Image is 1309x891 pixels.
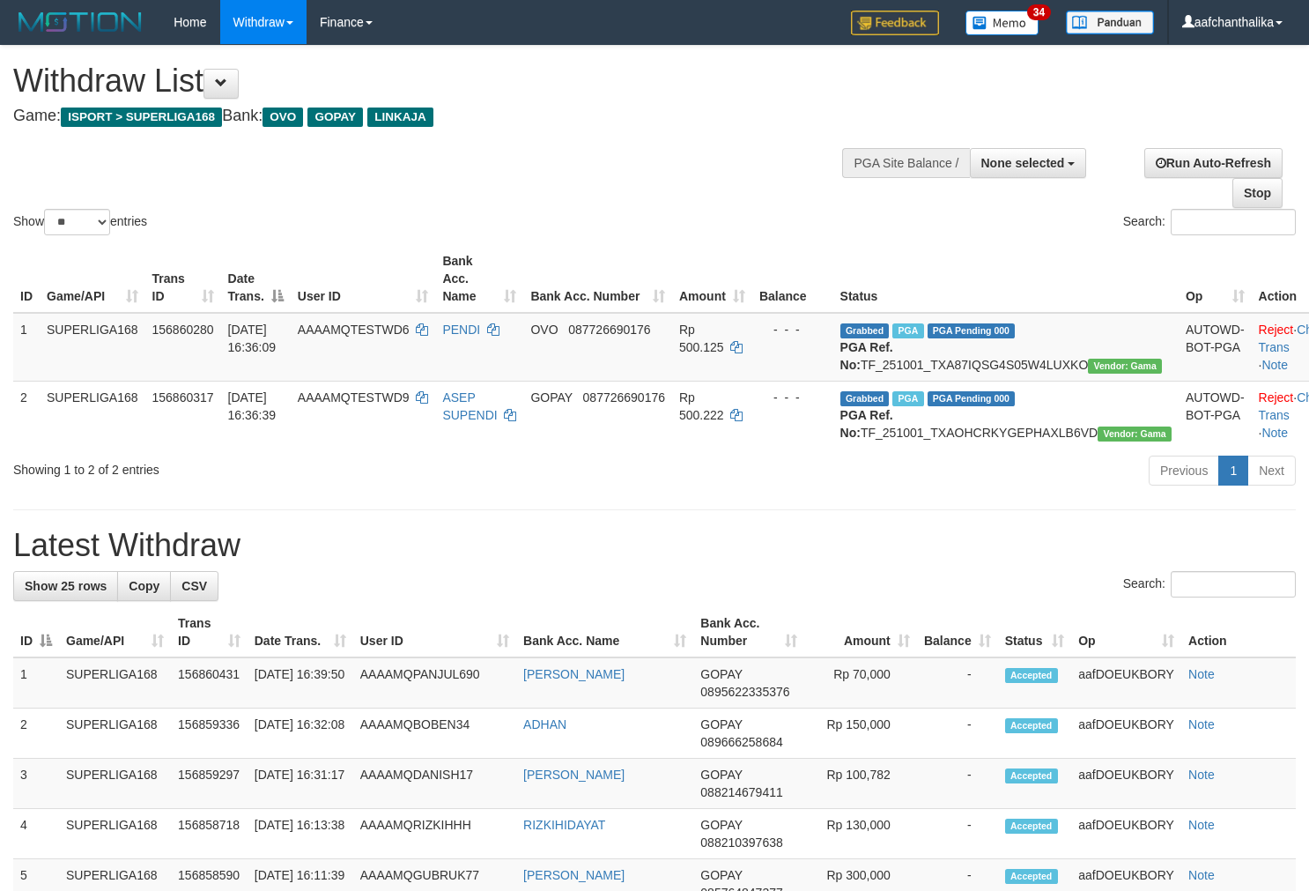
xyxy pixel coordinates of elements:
a: Copy [117,571,171,601]
span: Copy [129,579,159,593]
b: PGA Ref. No: [840,408,893,440]
td: AAAAMQRIZKIHHH [353,809,516,859]
th: Bank Acc. Name: activate to sort column ascending [435,245,523,313]
span: OVO [263,108,303,127]
span: Copy 087726690176 to clipboard [568,323,650,337]
td: [DATE] 16:31:17 [248,759,353,809]
td: 4 [13,809,59,859]
a: Reject [1259,323,1294,337]
td: SUPERLIGA168 [59,657,171,709]
span: GOPAY [700,717,742,731]
td: aafDOEUKBORY [1071,657,1181,709]
th: Status: activate to sort column ascending [998,607,1072,657]
td: 156858718 [171,809,248,859]
span: Rp 500.222 [679,390,724,422]
span: Copy 087726690176 to clipboard [583,390,665,405]
span: None selected [981,156,1065,170]
span: [DATE] 16:36:39 [228,390,277,422]
th: Bank Acc. Number: activate to sort column ascending [693,607,804,657]
th: Game/API: activate to sort column ascending [40,245,145,313]
td: [DATE] 16:13:38 [248,809,353,859]
td: - [917,657,998,709]
td: - [917,809,998,859]
td: Rp 130,000 [804,809,917,859]
a: Run Auto-Refresh [1144,148,1283,178]
div: Showing 1 to 2 of 2 entries [13,454,532,479]
a: Note [1261,426,1288,440]
span: GOPAY [307,108,363,127]
select: Showentries [44,209,110,235]
div: PGA Site Balance / [842,148,969,178]
span: ISPORT > SUPERLIGA168 [61,108,222,127]
div: - - - [759,321,826,338]
a: Note [1188,768,1215,782]
td: Rp 150,000 [804,709,917,759]
th: Amount: activate to sort column ascending [804,607,917,657]
th: Trans ID: activate to sort column ascending [145,245,221,313]
td: [DATE] 16:32:08 [248,709,353,759]
td: SUPERLIGA168 [40,381,145,449]
th: Op: activate to sort column ascending [1179,245,1252,313]
td: AAAAMQBOBEN34 [353,709,516,759]
a: Note [1188,818,1215,832]
th: Trans ID: activate to sort column ascending [171,607,248,657]
a: Next [1247,456,1296,486]
td: 2 [13,381,40,449]
span: Accepted [1005,718,1058,733]
th: ID: activate to sort column descending [13,607,59,657]
th: Game/API: activate to sort column ascending [59,607,171,657]
th: Op: activate to sort column ascending [1071,607,1181,657]
img: panduan.png [1066,11,1154,34]
span: Vendor URL: https://trx31.1velocity.biz [1088,359,1162,374]
td: SUPERLIGA168 [40,313,145,382]
span: Accepted [1005,668,1058,683]
td: AAAAMQDANISH17 [353,759,516,809]
span: GOPAY [700,667,742,681]
span: Vendor URL: https://trx31.1velocity.biz [1098,427,1172,442]
span: 34 [1027,4,1051,20]
td: Rp 100,782 [804,759,917,809]
b: PGA Ref. No: [840,340,893,372]
a: Note [1188,667,1215,681]
a: CSV [170,571,218,601]
td: aafDOEUKBORY [1071,809,1181,859]
th: Date Trans.: activate to sort column descending [221,245,291,313]
img: MOTION_logo.png [13,9,147,35]
a: Note [1261,358,1288,372]
span: GOPAY [700,818,742,832]
label: Search: [1123,571,1296,598]
th: User ID: activate to sort column ascending [353,607,516,657]
a: [PERSON_NAME] [523,768,625,782]
label: Show entries [13,209,147,235]
span: Accepted [1005,869,1058,884]
span: Grabbed [840,391,890,406]
span: Marked by aafmaleo [892,391,923,406]
div: - - - [759,389,826,406]
span: PGA Pending [928,391,1016,406]
input: Search: [1171,571,1296,598]
a: ASEP SUPENDI [442,390,497,422]
span: Copy 089666258684 to clipboard [700,735,782,749]
a: Reject [1259,390,1294,405]
th: Action [1181,607,1296,657]
td: 1 [13,313,40,382]
td: TF_251001_TXA87IQSG4S05W4LUXKO [833,313,1179,382]
th: Status [833,245,1179,313]
input: Search: [1171,209,1296,235]
th: Bank Acc. Name: activate to sort column ascending [516,607,693,657]
label: Search: [1123,209,1296,235]
a: PENDI [442,323,480,337]
td: 156859297 [171,759,248,809]
span: Accepted [1005,819,1058,834]
h4: Game: Bank: [13,108,855,125]
span: 156860317 [152,390,214,405]
td: 2 [13,709,59,759]
span: Show 25 rows [25,579,107,593]
th: Date Trans.: activate to sort column ascending [248,607,353,657]
a: Note [1188,717,1215,731]
td: SUPERLIGA168 [59,709,171,759]
th: Balance [752,245,833,313]
td: Rp 70,000 [804,657,917,709]
a: Stop [1232,178,1283,208]
td: 156859336 [171,709,248,759]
